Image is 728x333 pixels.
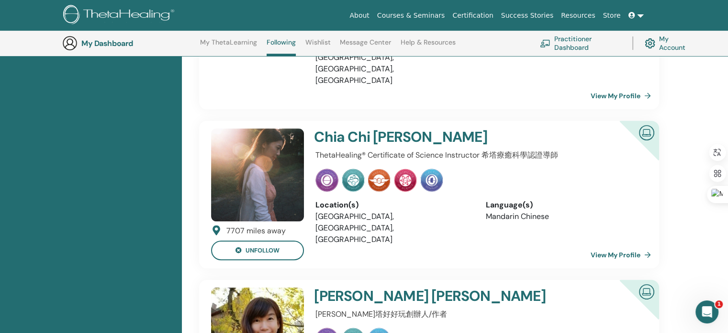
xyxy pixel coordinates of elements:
div: Location(s) [315,199,471,211]
li: Mandarin Chinese [486,211,641,222]
li: [GEOGRAPHIC_DATA], [GEOGRAPHIC_DATA], [GEOGRAPHIC_DATA] [315,52,471,86]
img: default.jpg [211,128,304,221]
a: Store [599,7,625,24]
a: Success Stories [497,7,557,24]
a: Practitioner Dashboard [540,33,621,54]
div: Certified Online Instructor [604,121,659,176]
iframe: Intercom live chat [695,300,718,323]
a: Courses & Seminars [373,7,449,24]
a: About [346,7,373,24]
a: My ThetaLearning [200,38,257,54]
h3: My Dashboard [81,39,177,48]
p: [PERSON_NAME]塔好好玩創辦人/作者 [315,309,641,320]
a: Wishlist [305,38,331,54]
img: chalkboard-teacher.svg [540,39,550,47]
div: Language(s) [486,199,641,211]
a: View My Profile [591,245,655,264]
h4: Chia Chi [PERSON_NAME] [314,128,586,146]
img: logo.png [63,5,178,26]
a: Help & Resources [401,38,456,54]
span: 1 [715,300,723,308]
img: Certified Online Instructor [635,121,658,143]
a: Resources [557,7,599,24]
div: 7707 miles away [226,225,286,237]
li: [GEOGRAPHIC_DATA], [GEOGRAPHIC_DATA], [GEOGRAPHIC_DATA] [315,211,471,245]
a: Following [267,38,296,56]
img: cog.svg [645,36,655,51]
a: Certification [448,7,497,24]
a: Message Center [340,38,391,54]
h4: [PERSON_NAME] [PERSON_NAME] [314,287,586,305]
a: My Account [645,33,693,54]
a: View My Profile [591,86,655,105]
img: Certified Online Instructor [635,280,658,302]
button: unfollow [211,241,304,260]
img: generic-user-icon.jpg [62,35,78,51]
p: ThetaHealing® Certificate of Science Instructor 希塔療癒科學認證導師 [315,149,641,161]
